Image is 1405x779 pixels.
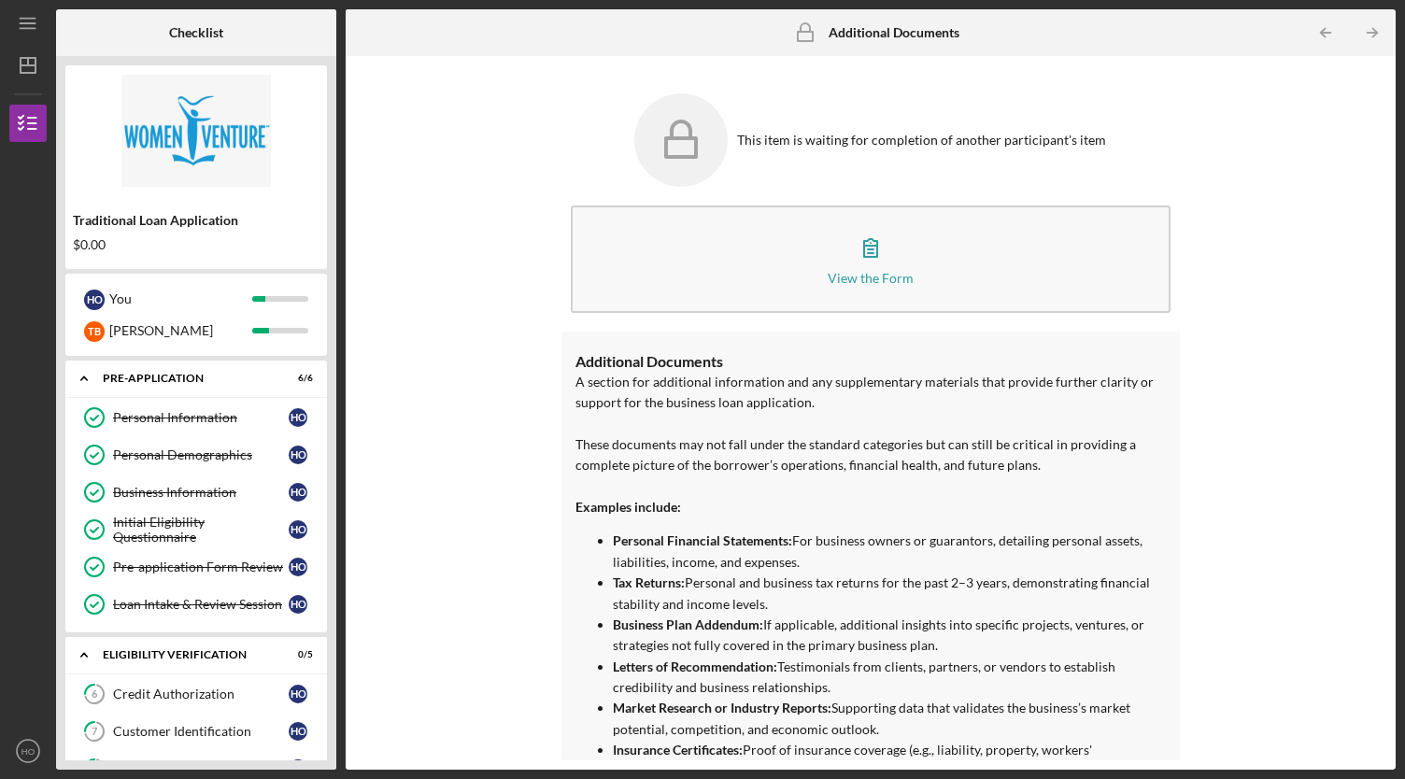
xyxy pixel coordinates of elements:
[613,657,1166,699] p: Testimonials from clients, partners, or vendors to establish credibility and business relationships.
[113,724,289,739] div: Customer Identification
[613,573,1166,615] p: Personal and business tax returns for the past 2–3 years, demonstrating financial stability and i...
[92,726,98,738] tspan: 7
[73,213,319,228] div: Traditional Loan Application
[575,434,1166,476] p: These documents may not fall under the standard categories but can still be critical in providing...
[169,25,223,40] b: Checklist
[613,698,1166,740] p: Supporting data that validates the business’s market potential, competition, and economic outlook.
[75,474,318,511] a: Business InformationHO
[613,574,685,590] strong: Tax Returns:
[289,685,307,703] div: H O
[65,75,327,187] img: Product logo
[289,483,307,502] div: H O
[737,133,1106,148] div: This item is waiting for completion of another participant's item
[103,373,266,384] div: Pre-Application
[613,659,777,674] strong: Letters of Recommendation:
[279,649,313,660] div: 0 / 5
[828,271,914,285] div: View the Form
[113,410,289,425] div: Personal Information
[613,615,1166,657] p: If applicable, additional insights into specific projects, ventures, or strategies not fully cove...
[279,373,313,384] div: 6 / 6
[575,352,723,370] strong: Additional Documents
[289,520,307,539] div: H O
[613,742,743,758] strong: Insurance Certificates:
[84,290,105,310] div: H O
[613,531,1166,573] p: For business owners or guarantors, detailing personal assets, liabilities, income, and expenses.
[575,372,1166,414] p: A section for additional information and any supplementary materials that provide further clarity...
[289,446,307,464] div: H O
[613,532,792,548] strong: Personal Financial Statements:
[289,759,307,778] div: H O
[75,548,318,586] a: Pre-application Form ReviewHO
[84,321,105,342] div: T B
[75,511,318,548] a: Initial Eligibility QuestionnaireHO
[289,408,307,427] div: H O
[829,25,959,40] b: Additional Documents
[113,515,289,545] div: Initial Eligibility Questionnaire
[289,595,307,614] div: H O
[113,559,289,574] div: Pre-application Form Review
[289,558,307,576] div: H O
[75,675,318,713] a: 6Credit AuthorizationHO
[73,237,319,252] div: $0.00
[75,436,318,474] a: Personal DemographicsHO
[9,732,47,770] button: HO
[113,687,289,701] div: Credit Authorization
[75,586,318,623] a: Loan Intake & Review SessionHO
[575,499,681,515] strong: Examples include:
[113,485,289,500] div: Business Information
[571,205,1171,313] button: View the Form
[103,649,266,660] div: Eligibility Verification
[289,722,307,741] div: H O
[75,399,318,436] a: Personal InformationHO
[113,447,289,462] div: Personal Demographics
[613,616,763,632] strong: Business Plan Addendum:
[109,315,252,347] div: [PERSON_NAME]
[109,283,252,315] div: You
[613,700,831,715] strong: Market Research or Industry Reports:
[92,688,98,701] tspan: 6
[21,746,35,757] text: HO
[113,597,289,612] div: Loan Intake & Review Session
[75,713,318,750] a: 7Customer IdentificationHO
